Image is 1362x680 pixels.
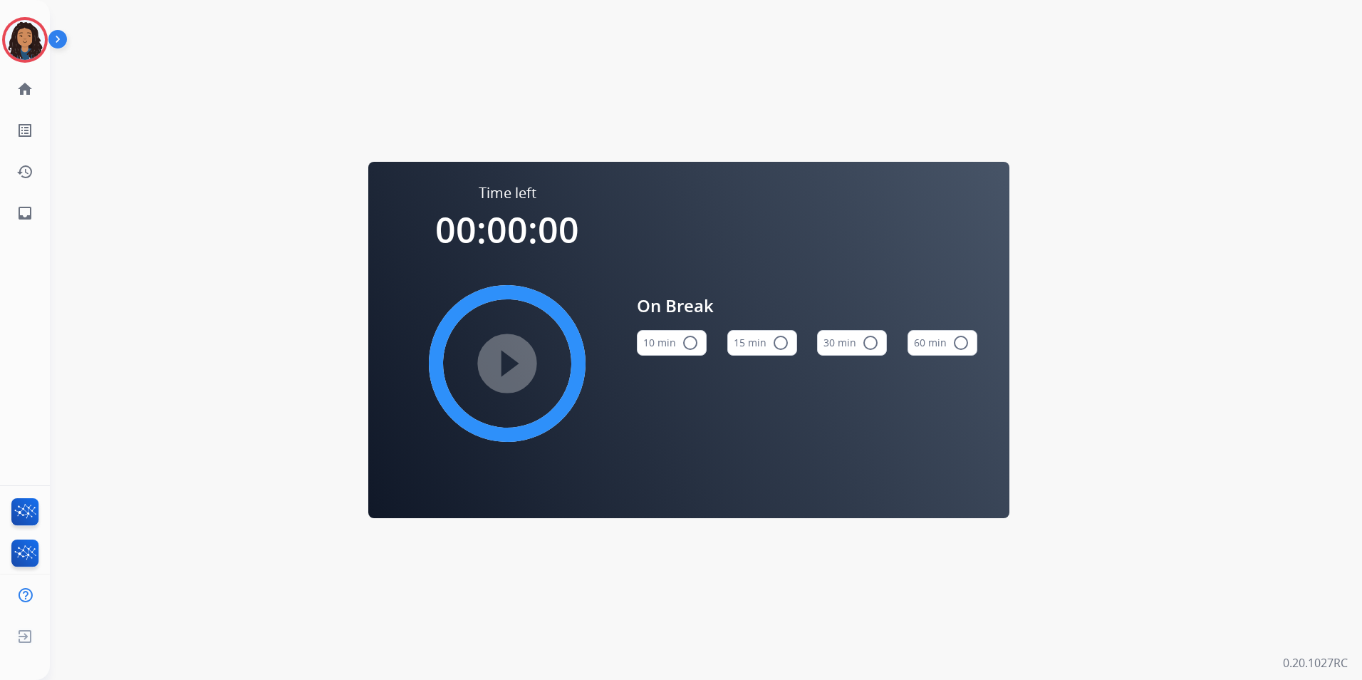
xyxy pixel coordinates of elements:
span: On Break [637,293,977,319]
mat-icon: list_alt [16,122,33,139]
span: 00:00:00 [435,205,579,254]
mat-icon: home [16,81,33,98]
img: avatar [5,20,45,60]
mat-icon: radio_button_unchecked [862,334,879,351]
button: 60 min [908,330,977,356]
mat-icon: radio_button_unchecked [772,334,789,351]
p: 0.20.1027RC [1283,654,1348,671]
button: 10 min [637,330,707,356]
mat-icon: history [16,163,33,180]
span: Time left [479,183,536,203]
button: 30 min [817,330,887,356]
mat-icon: radio_button_unchecked [682,334,699,351]
button: 15 min [727,330,797,356]
mat-icon: radio_button_unchecked [952,334,969,351]
mat-icon: inbox [16,205,33,222]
